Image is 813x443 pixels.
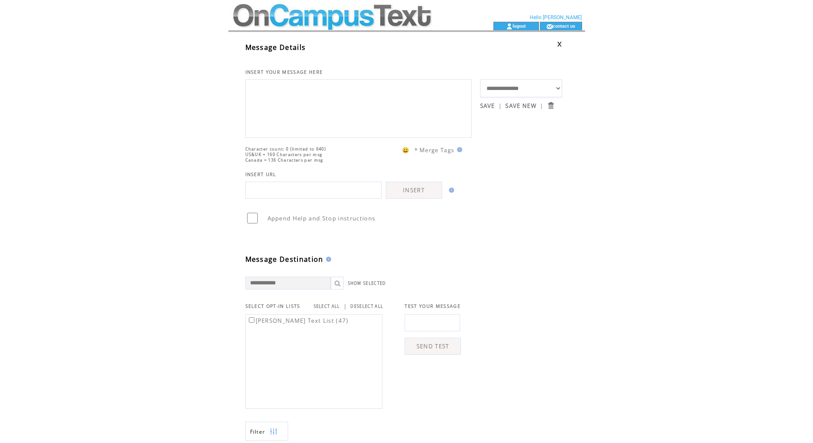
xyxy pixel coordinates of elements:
img: help.gif [455,147,462,152]
span: Show filters [250,428,265,435]
label: [PERSON_NAME] Text List (47) [247,317,349,324]
span: | [498,102,502,110]
span: | [540,102,543,110]
a: SAVE [480,102,495,110]
a: SEND TEST [405,338,461,355]
a: DESELECT ALL [350,304,383,309]
span: Append Help and Stop instructions [268,214,376,222]
a: SAVE NEW [505,102,536,110]
img: help.gif [446,188,454,193]
span: | [344,302,347,310]
span: Canada = 136 Characters per msg [245,157,323,163]
span: US&UK = 160 Characters per msg [245,152,323,157]
a: contact us [553,23,575,29]
img: account_icon.gif [506,23,513,30]
a: SHOW SELECTED [348,281,386,286]
a: logout [513,23,526,29]
a: SELECT ALL [314,304,340,309]
img: help.gif [323,257,331,262]
input: Submit [547,101,555,110]
a: Filter [245,422,288,441]
span: 😀 [402,146,410,154]
span: TEST YOUR MESSAGE [405,303,460,309]
input: [PERSON_NAME] Text List (47) [249,317,254,323]
img: contact_us_icon.gif [546,23,553,30]
span: Message Details [245,43,306,52]
span: Hello [PERSON_NAME] [530,14,582,20]
img: filters.png [270,422,277,441]
span: INSERT URL [245,171,277,177]
span: SELECT OPT-IN LISTS [245,303,300,309]
a: INSERT [386,182,442,199]
span: INSERT YOUR MESSAGE HERE [245,69,323,75]
span: * Merge Tags [414,146,455,154]
span: Character count: 0 (limited to 640) [245,146,326,152]
span: Message Destination [245,255,323,264]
